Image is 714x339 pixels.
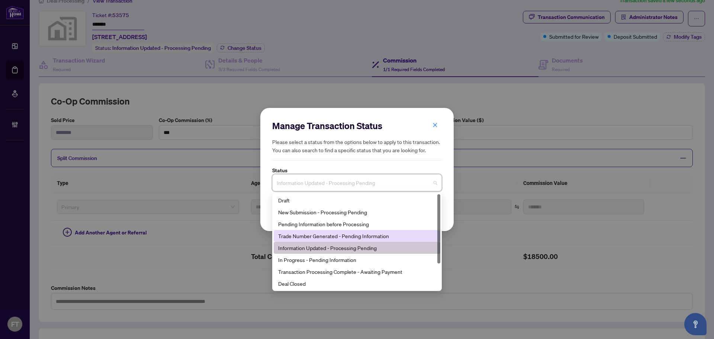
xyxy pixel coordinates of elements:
[278,244,436,252] div: Information Updated - Processing Pending
[278,220,436,228] div: Pending Information before Processing
[277,176,437,190] span: Information Updated - Processing Pending
[274,266,440,278] div: Transaction Processing Complete - Awaiting Payment
[278,196,436,204] div: Draft
[274,194,440,206] div: Draft
[274,254,440,266] div: In Progress - Pending Information
[278,232,436,240] div: Trade Number Generated - Pending Information
[684,313,707,335] button: Open asap
[274,278,440,290] div: Deal Closed
[274,230,440,242] div: Trade Number Generated - Pending Information
[278,268,436,276] div: Transaction Processing Complete - Awaiting Payment
[274,242,440,254] div: Information Updated - Processing Pending
[278,279,436,288] div: Deal Closed
[432,122,438,128] span: close
[278,208,436,216] div: New Submission - Processing Pending
[274,206,440,218] div: New Submission - Processing Pending
[272,120,442,132] h2: Manage Transaction Status
[274,218,440,230] div: Pending Information before Processing
[272,138,442,154] h5: Please select a status from the options below to apply to this transaction. You can also search t...
[278,256,436,264] div: In Progress - Pending Information
[272,166,442,175] label: Status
